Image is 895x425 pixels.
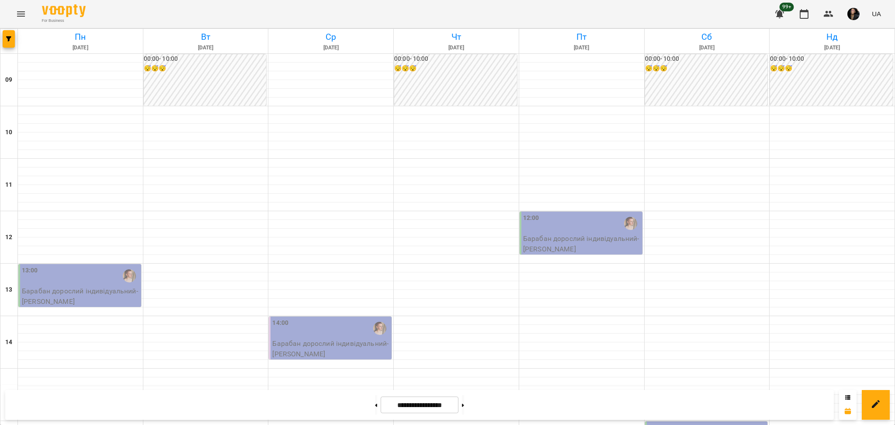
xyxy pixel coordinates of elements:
img: Михайло [гітара] [373,322,386,335]
label: 14:00 [272,318,288,328]
p: Барабан дорослий індивідуальний - [PERSON_NAME] [22,286,139,307]
img: 0e55e402c6d6ea647f310bbb168974a3.jpg [847,8,860,20]
h6: 😴😴😴 [144,64,267,73]
h6: 00:00 - 10:00 [645,54,768,64]
h6: [DATE] [771,44,893,52]
h6: [DATE] [520,44,643,52]
h6: [DATE] [395,44,517,52]
h6: [DATE] [145,44,267,52]
h6: 09 [5,75,12,85]
h6: Сб [646,30,768,44]
img: Михайло [гітара] [624,217,637,230]
h6: Нд [771,30,893,44]
h6: 12 [5,233,12,242]
h6: 11 [5,180,12,190]
h6: Вт [145,30,267,44]
span: UA [872,9,881,18]
h6: 10 [5,128,12,137]
img: Voopty Logo [42,4,86,17]
button: Menu [10,3,31,24]
p: Барабан дорослий індивідуальний - [PERSON_NAME] [272,338,390,359]
h6: 00:00 - 10:00 [770,54,893,64]
h6: 00:00 - 10:00 [394,54,517,64]
h6: Ср [270,30,392,44]
h6: 00:00 - 10:00 [144,54,267,64]
img: Михайло [гітара] [123,269,136,282]
label: 13:00 [22,266,38,275]
label: 12:00 [523,213,539,223]
h6: 13 [5,285,12,295]
h6: 😴😴😴 [770,64,893,73]
span: 99+ [780,3,794,11]
h6: Чт [395,30,517,44]
h6: [DATE] [19,44,142,52]
h6: 😴😴😴 [645,64,768,73]
span: For Business [42,18,86,24]
h6: 14 [5,338,12,347]
h6: [DATE] [646,44,768,52]
h6: Пн [19,30,142,44]
h6: Пт [520,30,643,44]
h6: 😴😴😴 [394,64,517,73]
h6: [DATE] [270,44,392,52]
p: Барабан дорослий індивідуальний - [PERSON_NAME] [523,233,641,254]
button: UA [868,6,885,22]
